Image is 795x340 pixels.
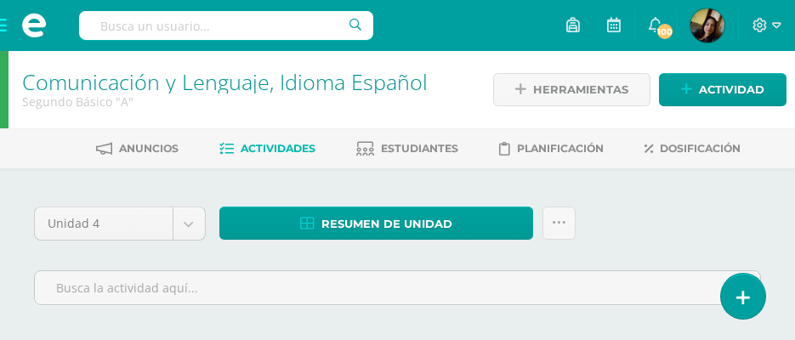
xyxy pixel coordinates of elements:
[499,135,604,162] a: Planificación
[533,74,628,105] span: Herramientas
[690,8,724,42] img: d3caccddea3211bd5a70dad108ead3bc.png
[22,93,471,110] div: Segundo Básico 'A'
[22,67,428,96] a: Comunicación y Lenguaje, Idioma Español
[356,135,458,162] a: Estudiantes
[656,22,674,41] span: 100
[219,207,534,240] a: Resumen de unidad
[699,74,764,105] span: Actividad
[381,142,458,155] span: Estudiantes
[645,135,741,162] a: Dosificación
[96,135,179,162] a: Anuncios
[660,142,741,155] span: Dosificación
[22,70,471,93] h1: Comunicación y Lenguaje, Idioma Español
[119,142,179,155] span: Anuncios
[79,11,373,40] input: Busca un usuario...
[35,271,760,304] input: Busca la actividad aquí...
[321,208,452,240] span: Resumen de unidad
[517,142,604,155] span: Planificación
[35,207,205,240] a: Unidad 4
[241,142,315,155] span: Actividades
[493,73,650,106] a: Herramientas
[219,135,315,162] a: Actividades
[48,207,160,240] span: Unidad 4
[659,73,786,106] a: Actividad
